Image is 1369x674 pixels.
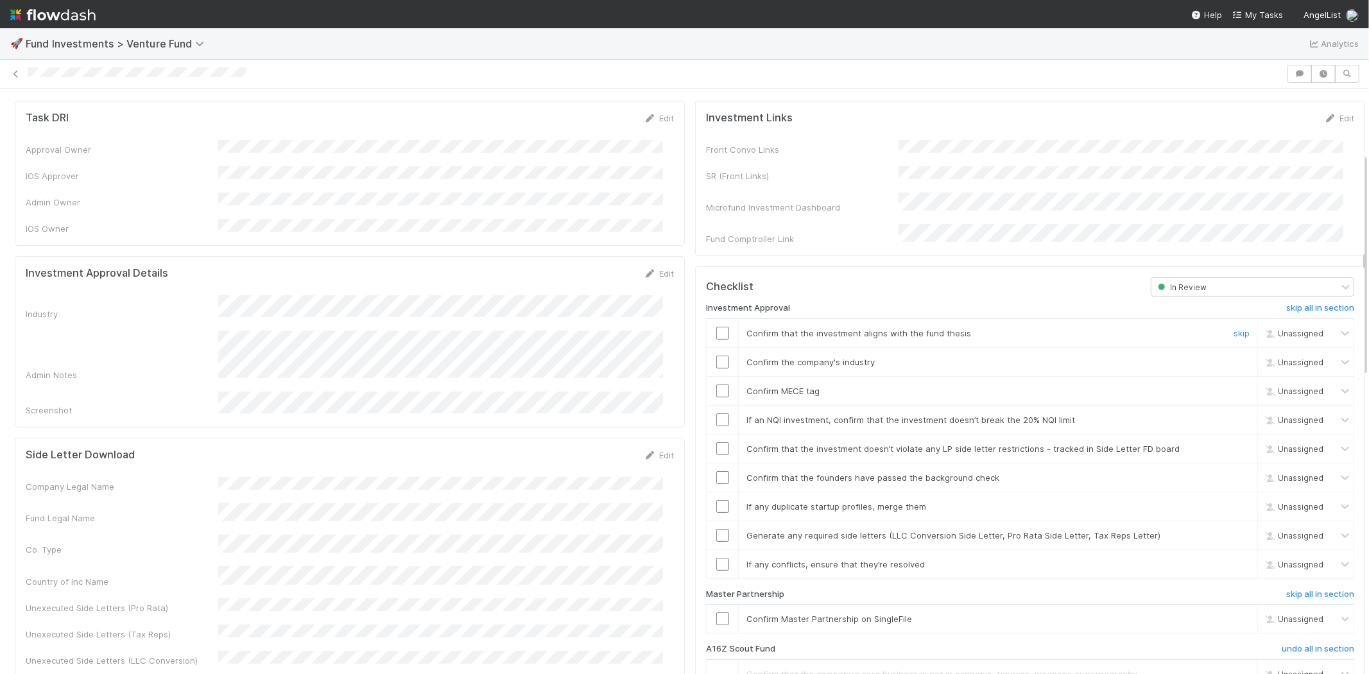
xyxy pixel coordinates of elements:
a: skip all in section [1286,589,1354,605]
h6: skip all in section [1286,589,1354,600]
span: 🚀 [10,38,23,49]
div: Approval Owner [26,143,218,156]
span: Confirm that the investment doesn’t violate any LP side letter restrictions - tracked in Side Let... [746,444,1180,454]
h5: Investment Links [706,112,793,125]
a: skip all in section [1286,303,1354,318]
span: Unassigned [1262,501,1323,511]
a: My Tasks [1232,8,1283,21]
div: Admin Notes [26,368,218,381]
a: Edit [644,450,674,460]
span: Unassigned [1262,472,1323,482]
div: Microfund Investment Dashboard [706,201,899,214]
div: Fund Comptroller Link [706,232,899,245]
div: SR (Front Links) [706,169,899,182]
span: Unassigned [1262,614,1323,624]
span: Confirm that the founders have passed the background check [746,472,999,483]
a: undo all in section [1282,644,1354,659]
a: Edit [644,113,674,123]
span: AngelList [1304,10,1341,20]
span: My Tasks [1232,10,1283,20]
div: Unexecuted Side Letters (LLC Conversion) [26,654,218,667]
span: Generate any required side letters (LLC Conversion Side Letter, Pro Rata Side Letter, Tax Reps Le... [746,530,1160,540]
a: Analytics [1308,36,1359,51]
div: Industry [26,307,218,320]
div: Help [1191,8,1222,21]
h5: Checklist [706,281,753,293]
span: Unassigned [1262,559,1323,569]
div: Co. Type [26,543,218,556]
span: Unassigned [1262,530,1323,540]
div: Screenshot [26,404,218,417]
div: Front Convo Links [706,143,899,156]
span: Unassigned [1262,328,1323,338]
span: Confirm the company's industry [746,357,875,367]
h6: Investment Approval [706,303,790,313]
a: Edit [644,268,674,279]
img: logo-inverted-e16ddd16eac7371096b0.svg [10,4,96,26]
h6: Master Partnership [706,589,784,600]
h5: Investment Approval Details [26,267,168,280]
div: Unexecuted Side Letters (Tax Reps) [26,628,218,641]
span: Confirm that the investment aligns with the fund thesis [746,328,971,338]
a: skip [1234,328,1250,338]
span: Unassigned [1262,386,1323,395]
h6: undo all in section [1282,644,1354,654]
div: Admin Owner [26,196,218,209]
span: If any duplicate startup profiles, merge them [746,501,926,512]
span: Unassigned [1262,415,1323,424]
span: Unassigned [1262,357,1323,367]
h6: A16Z Scout Fund [706,644,775,654]
div: IOS Approver [26,169,218,182]
span: Fund Investments > Venture Fund [26,37,211,50]
h5: Task DRI [26,112,69,125]
h6: skip all in section [1286,303,1354,313]
h5: Side Letter Download [26,449,135,462]
span: If an NQI investment, confirm that the investment doesn’t break the 20% NQI limit [746,415,1075,425]
span: If any conflicts, ensure that they’re resolved [746,559,925,569]
div: Unexecuted Side Letters (Pro Rata) [26,601,218,614]
div: Fund Legal Name [26,512,218,524]
span: In Review [1155,282,1207,292]
div: Country of Inc Name [26,575,218,588]
div: IOS Owner [26,222,218,235]
span: Unassigned [1262,444,1323,453]
div: Company Legal Name [26,480,218,493]
a: Edit [1324,113,1354,123]
img: avatar_1a1d5361-16dd-4910-a949-020dcd9f55a3.png [1346,9,1359,22]
span: Confirm Master Partnership on SingleFile [746,614,912,624]
span: Confirm MECE tag [746,386,820,396]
